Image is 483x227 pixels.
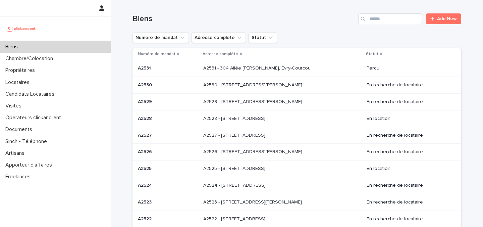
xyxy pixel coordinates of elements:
tr: A2526A2526 A2526 - [STREET_ADDRESS][PERSON_NAME]A2526 - [STREET_ADDRESS][PERSON_NAME] En recherch... [132,144,461,161]
tr: A2529A2529 A2529 - [STREET_ADDRESS][PERSON_NAME]A2529 - [STREET_ADDRESS][PERSON_NAME] En recherch... [132,93,461,110]
p: Biens [3,44,23,50]
p: En recherche de locataire [367,216,450,222]
img: UCB0brd3T0yccxBKYDjQ [5,22,38,35]
p: A2526 [138,148,153,155]
p: Operateurs clickandrent [3,115,66,121]
p: Documents [3,126,38,133]
p: A2531 - 304 Allée Pablo Neruda, Évry-Courcouronnes 91000 [203,64,316,71]
button: Adresse complète [192,32,246,43]
p: A2524 [138,181,153,188]
p: A2527 - [STREET_ADDRESS] [203,131,267,138]
tr: A2527A2527 A2527 - [STREET_ADDRESS]A2527 - [STREET_ADDRESS] En recherche de locataire [132,127,461,144]
p: A2526 - [STREET_ADDRESS][PERSON_NAME] [203,148,304,155]
button: Numéro de mandat [132,32,189,43]
p: En location [367,166,450,172]
p: A2531 [138,64,152,71]
p: A2524 - [STREET_ADDRESS] [203,181,267,188]
tr: A2524A2524 A2524 - [STREET_ADDRESS]A2524 - [STREET_ADDRESS] En recherche de locataire [132,177,461,194]
p: A2523 [138,198,153,205]
p: A2528 - [STREET_ADDRESS] [203,115,267,122]
p: A2528 [138,115,153,122]
p: Apporteur d'affaires [3,162,57,168]
p: Visites [3,103,27,109]
p: Artisans [3,150,30,156]
p: En recherche de locataire [367,99,450,105]
p: Statut [366,50,378,58]
p: A2525 [138,165,153,172]
p: Adresse complète [203,50,238,58]
p: En recherche de locataire [367,199,450,205]
p: A2527 [138,131,153,138]
p: Perdu [367,65,450,71]
tr: A2523A2523 A2523 - [STREET_ADDRESS][PERSON_NAME]A2523 - [STREET_ADDRESS][PERSON_NAME] En recherch... [132,194,461,211]
p: A2529 - 14 rue Honoré de Balzac, Garges-lès-Gonesse 95140 [203,98,304,105]
p: Freelances [3,174,36,180]
p: A2522 [138,215,153,222]
a: Add New [426,13,461,24]
p: Sinch - Téléphone [3,138,52,145]
p: A2529 [138,98,153,105]
tr: A2531A2531 A2531 - 304 Allée [PERSON_NAME], Évry-Courcouronnes 91000A2531 - 304 Allée [PERSON_NAM... [132,60,461,77]
p: Chambre/Colocation [3,55,58,62]
tr: A2530A2530 A2530 - [STREET_ADDRESS][PERSON_NAME]A2530 - [STREET_ADDRESS][PERSON_NAME] En recherch... [132,77,461,94]
p: Propriétaires [3,67,40,74]
p: A2530 [138,81,153,88]
tr: A2528A2528 A2528 - [STREET_ADDRESS]A2528 - [STREET_ADDRESS] En location [132,110,461,127]
span: Add New [437,16,457,21]
p: En recherche de locataire [367,149,450,155]
p: Candidats Locataires [3,91,60,97]
p: En recherche de locataire [367,133,450,138]
p: A2522 - [STREET_ADDRESS] [203,215,267,222]
p: En recherche de locataire [367,82,450,88]
p: Numéro de mandat [138,50,175,58]
button: Statut [249,32,277,43]
p: A2530 - [STREET_ADDRESS][PERSON_NAME] [203,81,304,88]
p: A2525 - [STREET_ADDRESS] [203,165,267,172]
p: En recherche de locataire [367,183,450,188]
tr: A2525A2525 A2525 - [STREET_ADDRESS]A2525 - [STREET_ADDRESS] En location [132,161,461,177]
p: En location [367,116,450,122]
h1: Biens [132,14,356,24]
input: Search [358,13,422,24]
p: Locataires [3,79,35,86]
p: A2523 - 18 quai Alphonse Le Gallo, Boulogne-Billancourt 92100 [203,198,303,205]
